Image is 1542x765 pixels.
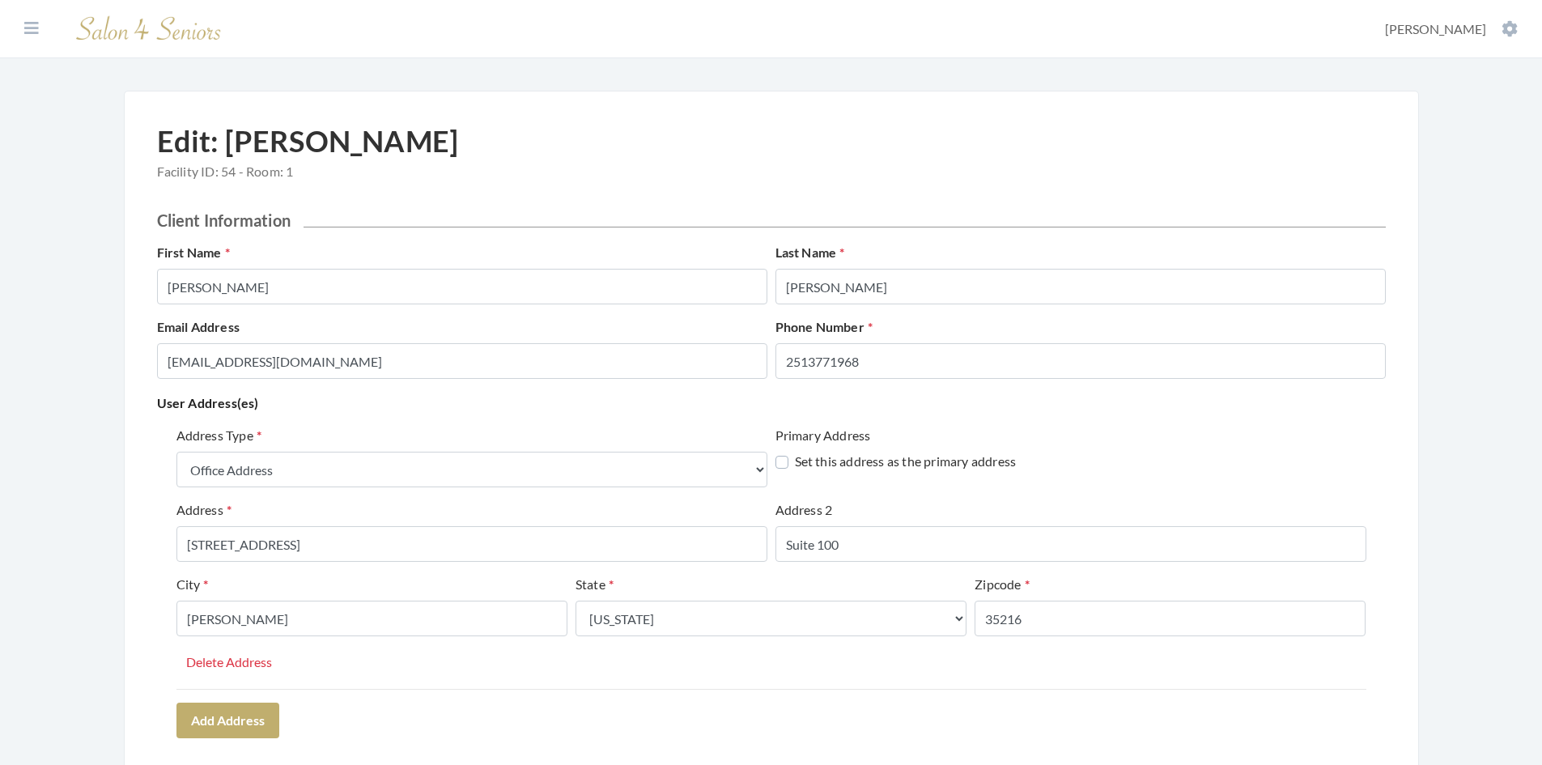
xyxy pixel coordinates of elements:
p: User Address(es) [157,392,1386,414]
input: Enter First Name [157,269,767,304]
label: Set this address as the primary address [775,452,1017,471]
label: Primary Address [775,426,871,445]
label: Email Address [157,317,240,337]
input: City [176,601,567,636]
label: Address Type [176,426,262,445]
button: Delete Address [176,649,282,675]
span: Facility ID: 54 - Room: 1 [157,162,459,181]
input: Enter Email Address [157,343,767,379]
label: Address 2 [775,500,833,520]
input: Enter Last Name [775,269,1386,304]
button: Add Address [176,703,279,738]
label: First Name [157,243,230,262]
label: Zipcode [975,575,1030,594]
label: Address [176,500,232,520]
label: State [576,575,614,594]
h2: Client Information [157,210,1386,230]
label: Phone Number [775,317,873,337]
label: Last Name [775,243,845,262]
input: Zipcode [975,601,1366,636]
input: Address [176,526,767,562]
h1: Edit: [PERSON_NAME] [157,124,459,191]
span: [PERSON_NAME] [1385,21,1486,36]
img: Salon 4 Seniors [68,10,230,48]
input: Enter Phone Number [775,343,1386,379]
label: City [176,575,209,594]
button: [PERSON_NAME] [1380,20,1523,38]
input: Address 2 [775,526,1366,562]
